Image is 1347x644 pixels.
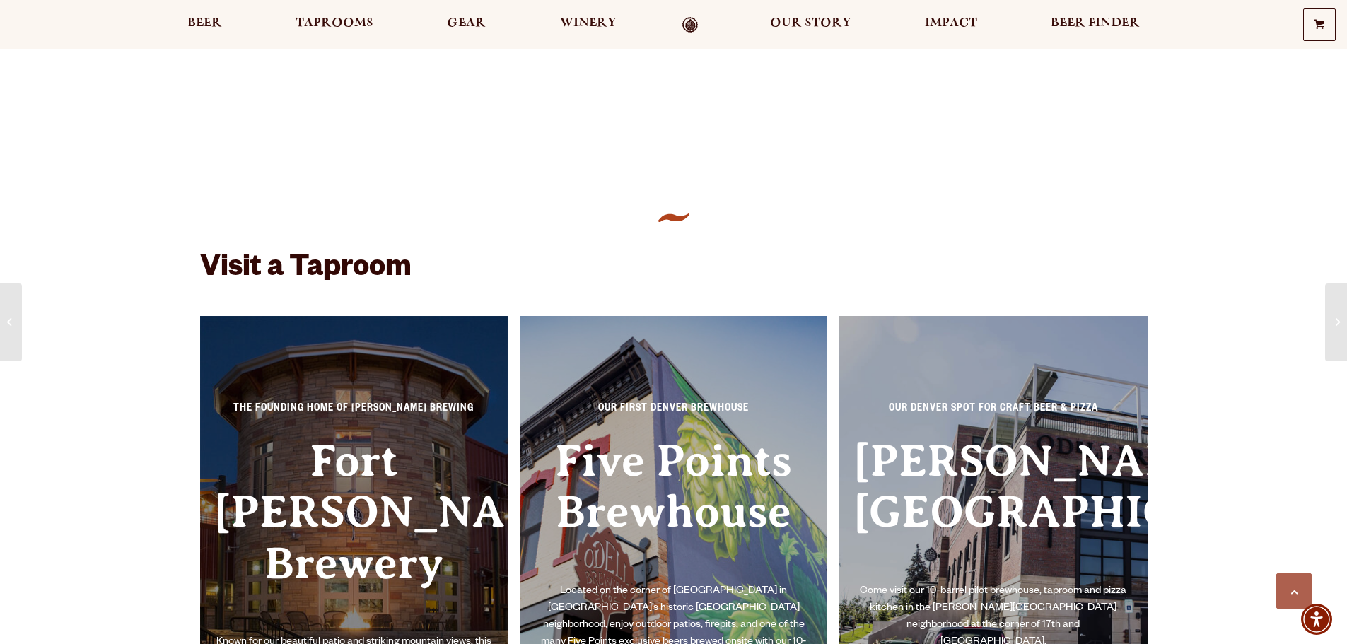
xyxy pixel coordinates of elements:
span: Beer Finder [1051,18,1140,29]
a: Odell Home [664,17,717,33]
p: The Founding Home of [PERSON_NAME] Brewing [214,401,494,426]
a: Impact [916,17,986,33]
h2: Visit a Taproom [200,253,1148,308]
p: Our Denver spot for craft beer & pizza [853,401,1133,426]
a: Beer [178,17,231,33]
h3: Fort [PERSON_NAME] Brewery [214,435,494,634]
span: Beer [187,18,222,29]
p: Our First Denver Brewhouse [534,401,814,426]
span: Gear [447,18,486,29]
a: Winery [551,17,626,33]
span: Impact [925,18,977,29]
a: Our Story [761,17,861,33]
span: Our Story [770,18,851,29]
a: Taprooms [286,17,383,33]
span: Taprooms [296,18,373,29]
h3: Five Points Brewhouse [534,435,814,583]
span: Winery [560,18,617,29]
a: Gear [438,17,495,33]
div: Accessibility Menu [1301,604,1332,635]
a: Beer Finder [1042,17,1149,33]
a: Scroll to top [1276,573,1312,609]
h3: [PERSON_NAME][GEOGRAPHIC_DATA] [853,435,1133,583]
